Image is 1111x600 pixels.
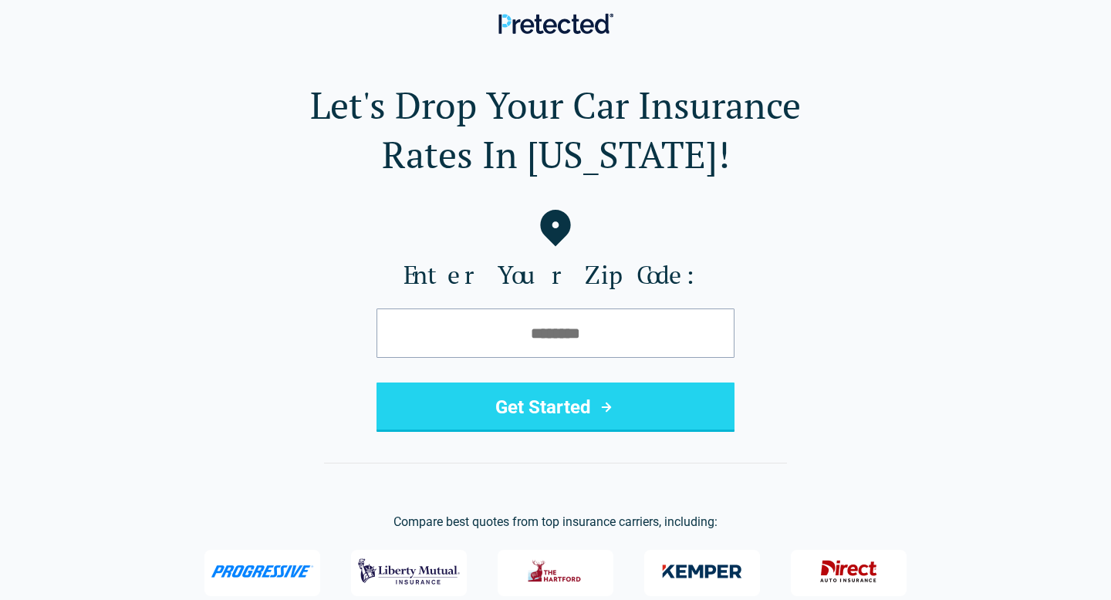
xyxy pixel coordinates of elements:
[211,565,314,578] img: Progressive
[25,513,1086,531] p: Compare best quotes from top insurance carriers, including:
[518,551,593,592] img: The Hartford
[498,13,613,34] img: Pretected
[651,551,753,592] img: Kemper
[25,80,1086,179] h1: Let's Drop Your Car Insurance Rates In [US_STATE]!
[811,551,886,592] img: Direct General
[358,551,460,592] img: Liberty Mutual
[377,383,734,432] button: Get Started
[25,259,1086,290] label: Enter Your Zip Code:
